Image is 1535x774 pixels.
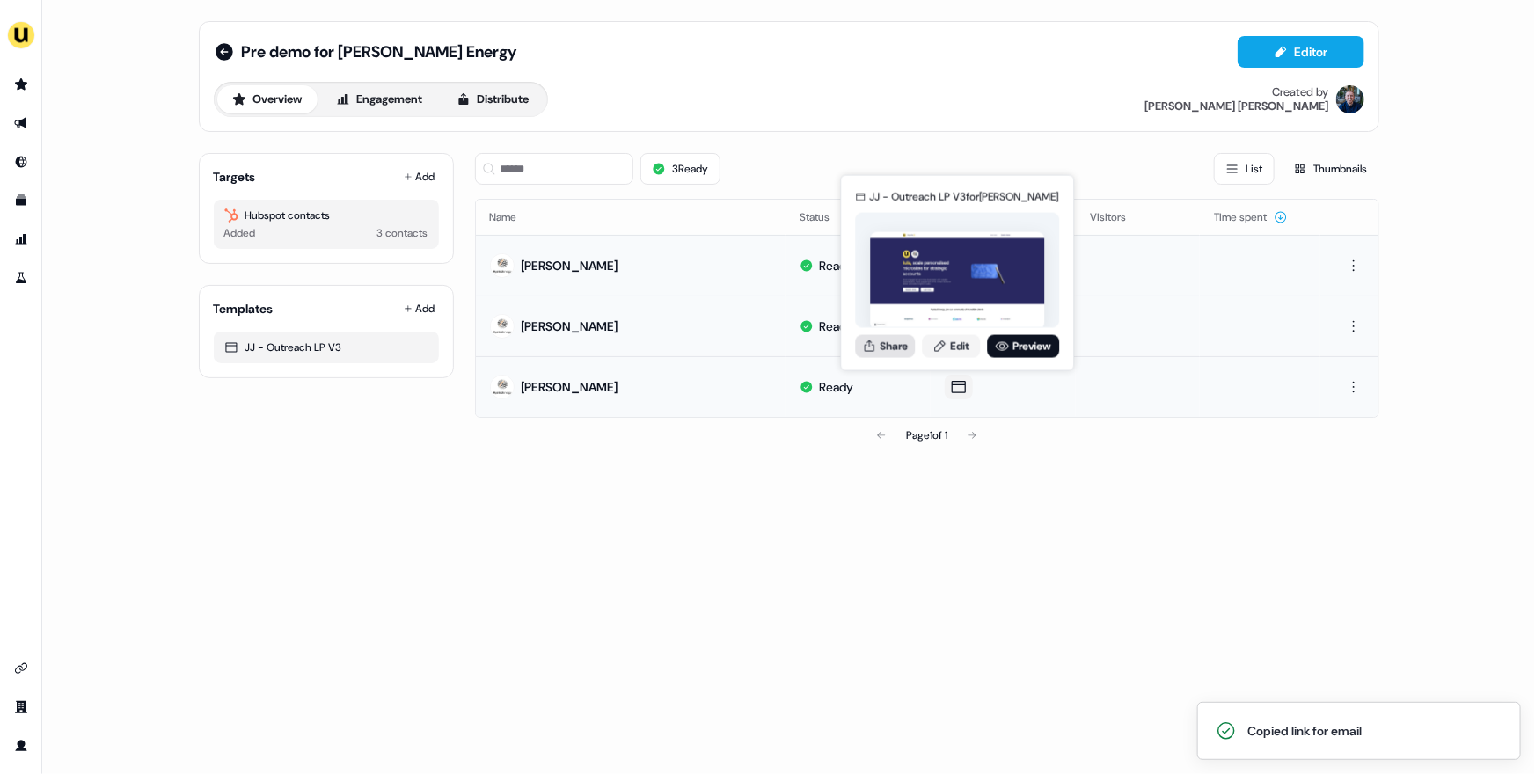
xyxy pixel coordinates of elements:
a: Editor [1238,45,1364,63]
a: Go to profile [7,732,35,760]
div: Created by [1273,85,1329,99]
div: 3 contacts [377,224,428,242]
button: Status [800,201,851,233]
img: James [1336,85,1364,113]
div: [PERSON_NAME] [522,257,618,274]
button: List [1214,153,1275,185]
a: Go to Inbound [7,148,35,176]
div: Targets [214,168,256,186]
a: Go to prospects [7,70,35,99]
div: Hubspot contacts [224,207,428,224]
a: Go to attribution [7,225,35,253]
div: Templates [214,300,274,318]
a: Go to integrations [7,654,35,683]
div: JJ - Outreach LP V3 for [PERSON_NAME] [869,188,1058,206]
button: Visitors [1090,201,1147,233]
button: Editor [1238,36,1364,68]
div: Ready [819,378,853,396]
span: Pre demo for [PERSON_NAME] Energy [242,41,518,62]
a: Go to team [7,693,35,721]
div: Added [224,224,256,242]
img: asset preview [870,231,1044,329]
button: Distribute [442,85,545,113]
button: Time spent [1214,201,1288,233]
div: Ready [819,318,853,335]
a: Go to experiments [7,264,35,292]
a: Go to templates [7,186,35,215]
button: Thumbnails [1282,153,1379,185]
div: Copied link for email [1247,722,1362,740]
a: Preview [987,334,1059,357]
button: Name [490,201,538,233]
div: [PERSON_NAME] [522,318,618,335]
div: [PERSON_NAME] [PERSON_NAME] [1145,99,1329,113]
a: Edit [922,334,980,357]
button: Add [400,296,439,321]
button: Overview [217,85,318,113]
div: JJ - Outreach LP V3 [224,339,428,356]
button: Engagement [321,85,438,113]
a: Go to outbound experience [7,109,35,137]
button: Share [855,334,915,357]
button: Add [400,164,439,189]
div: [PERSON_NAME] [522,378,618,396]
div: Page 1 of 1 [906,427,947,444]
div: Ready [819,257,853,274]
button: 3Ready [640,153,720,185]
